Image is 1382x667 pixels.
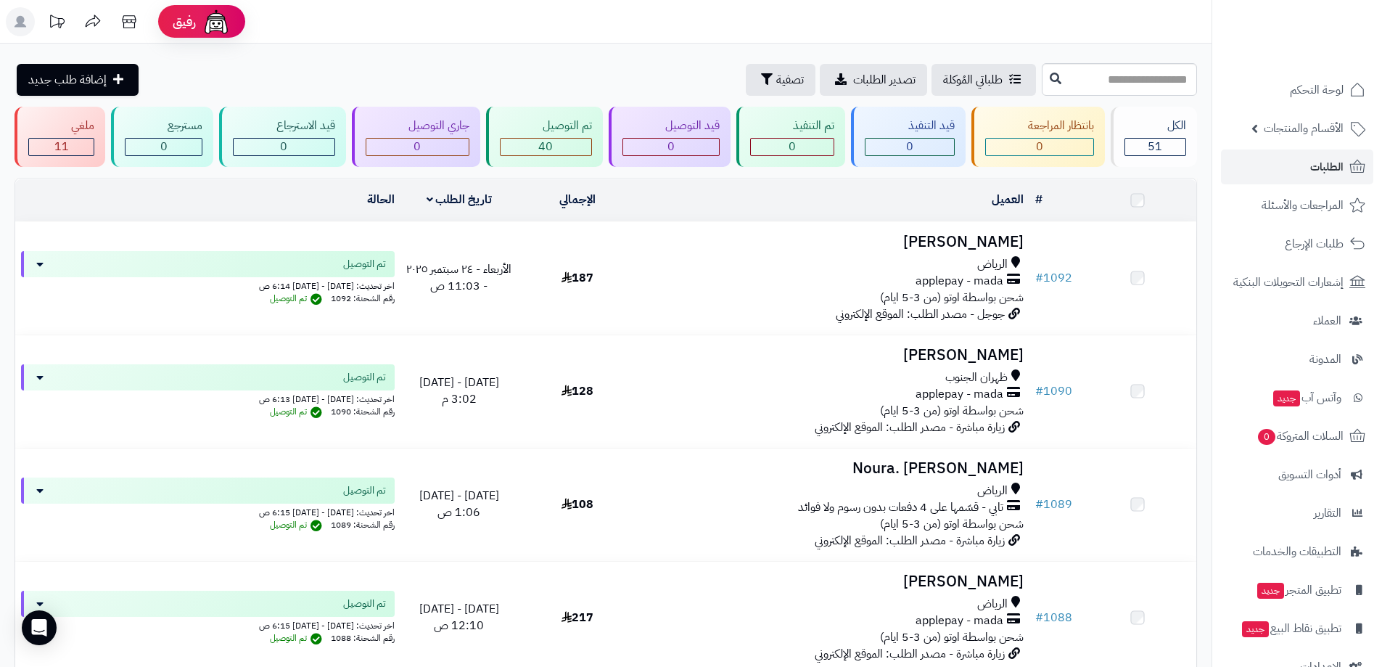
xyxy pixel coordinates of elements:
a: تاريخ الطلب [427,191,493,208]
span: شحن بواسطة اوتو (من 3-5 ايام) [880,515,1024,533]
span: applepay - mada [916,613,1003,629]
div: اخر تحديث: [DATE] - [DATE] 6:15 ص [21,504,395,519]
span: التقارير [1314,503,1341,523]
div: اخر تحديث: [DATE] - [DATE] 6:14 ص [21,277,395,292]
a: التقارير [1221,496,1373,531]
span: 187 [562,269,593,287]
span: تم التوصيل [343,597,386,611]
span: الرياض [977,256,1008,273]
span: إضافة طلب جديد [28,71,107,89]
span: إشعارات التحويلات البنكية [1233,272,1344,292]
span: زيارة مباشرة - مصدر الطلب: الموقع الإلكتروني [815,419,1005,436]
span: 0 [906,138,913,155]
span: الرياض [977,483,1008,499]
span: 0 [1036,138,1043,155]
span: رفيق [173,13,196,30]
a: تحديثات المنصة [38,7,75,40]
div: 40 [501,139,591,155]
div: اخر تحديث: [DATE] - [DATE] 6:15 ص [21,617,395,632]
div: اخر تحديث: [DATE] - [DATE] 6:13 ص [21,390,395,406]
img: ai-face.png [202,7,231,36]
a: #1092 [1035,269,1072,287]
a: تم التنفيذ 0 [733,107,848,167]
div: جاري التوصيل [366,118,469,134]
div: بانتظار المراجعة [985,118,1094,134]
a: العميل [992,191,1024,208]
span: [DATE] - [DATE] 1:06 ص [419,487,499,521]
span: العملاء [1313,311,1341,331]
div: قيد التنفيذ [865,118,954,134]
div: 0 [234,139,334,155]
div: 0 [126,139,202,155]
span: الأربعاء - ٢٤ سبتمبر ٢٠٢٥ - 11:03 ص [406,261,511,295]
span: جديد [1273,390,1300,406]
div: 0 [623,139,719,155]
span: تصفية [776,71,804,89]
div: 11 [29,139,94,155]
div: 0 [865,139,953,155]
span: 11 [54,138,69,155]
span: 0 [789,138,796,155]
button: تصفية [746,64,815,96]
div: 0 [366,139,469,155]
a: إشعارات التحويلات البنكية [1221,265,1373,300]
a: العملاء [1221,303,1373,338]
span: تم التوصيل [270,405,326,418]
div: تم التوصيل [500,118,592,134]
span: المراجعات والأسئلة [1262,195,1344,216]
span: 0 [414,138,421,155]
div: 0 [986,139,1093,155]
span: الرياض [977,596,1008,613]
a: وآتس آبجديد [1221,380,1373,415]
span: زيارة مباشرة - مصدر الطلب: الموقع الإلكتروني [815,532,1005,549]
span: 40 [538,138,553,155]
div: 0 [751,139,834,155]
h3: [PERSON_NAME] [642,347,1024,364]
h3: Noura. [PERSON_NAME] [642,460,1024,477]
span: تم التوصيل [343,370,386,385]
a: الطلبات [1221,150,1373,184]
span: 0 [667,138,675,155]
div: ملغي [28,118,94,134]
span: تم التوصيل [270,518,326,531]
a: لوحة التحكم [1221,73,1373,107]
a: #1088 [1035,609,1072,626]
span: ظهران الجنوب [945,369,1008,386]
span: [DATE] - [DATE] 12:10 ص [419,600,499,634]
div: مسترجع [125,118,202,134]
span: 0 [280,138,287,155]
a: المراجعات والأسئلة [1221,188,1373,223]
a: #1090 [1035,382,1072,400]
span: شحن بواسطة اوتو (من 3-5 ايام) [880,289,1024,306]
a: قيد الاسترجاع 0 [216,107,348,167]
a: ملغي 11 [12,107,108,167]
span: تطبيق نقاط البيع [1241,618,1341,639]
a: السلات المتروكة0 [1221,419,1373,454]
a: تطبيق المتجرجديد [1221,573,1373,607]
div: تم التنفيذ [750,118,834,134]
a: الكل51 [1108,107,1200,167]
span: شحن بواسطة اوتو (من 3-5 ايام) [880,402,1024,420]
span: 51 [1148,138,1162,155]
h3: [PERSON_NAME] [642,234,1024,250]
a: جاري التوصيل 0 [349,107,483,167]
a: الحالة [367,191,395,208]
span: تم التوصيل [343,257,386,271]
span: # [1035,609,1043,626]
span: لوحة التحكم [1290,80,1344,100]
h3: [PERSON_NAME] [642,573,1024,590]
a: # [1035,191,1042,208]
span: # [1035,496,1043,513]
span: أدوات التسويق [1278,465,1341,485]
a: تصدير الطلبات [820,64,927,96]
a: أدوات التسويق [1221,457,1373,492]
a: قيد التنفيذ 0 [848,107,968,167]
span: تصدير الطلبات [853,71,916,89]
span: applepay - mada [916,273,1003,290]
span: 0 [160,138,168,155]
span: applepay - mada [916,386,1003,403]
span: التطبيقات والخدمات [1253,541,1341,562]
span: جديد [1242,621,1269,637]
span: رقم الشحنة: 1088 [331,631,395,645]
a: مسترجع 0 [108,107,216,167]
